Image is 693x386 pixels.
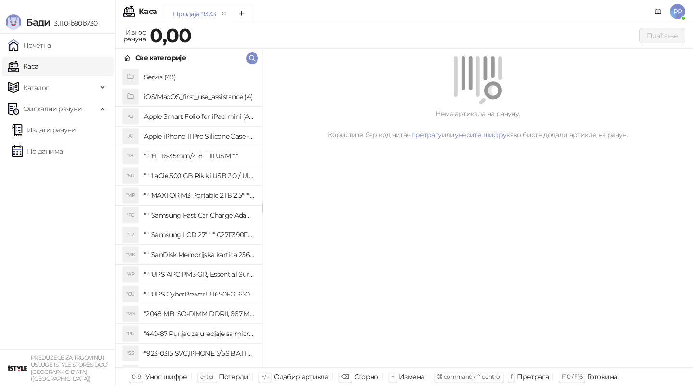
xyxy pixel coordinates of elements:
span: 0-9 [132,373,141,380]
a: Издати рачуни [12,120,76,140]
span: ⌘ command / ⌃ control [437,373,501,380]
span: enter [200,373,214,380]
span: Бади [26,16,50,28]
div: Нема артикала на рачуну. Користите бар код читач, или како бисте додали артикле на рачун. [274,108,681,140]
span: + [391,373,394,380]
a: Документација [651,4,666,19]
h4: """MAXTOR M3 Portable 2TB 2.5"""" crni eksterni hard disk HX-M201TCB/GM""" [144,188,254,203]
div: "PU [123,326,138,341]
div: "S5 [123,346,138,361]
span: ⌫ [341,373,349,380]
h4: "923-0448 SVC,IPHONE,TOURQUE DRIVER KIT .65KGF- CM Šrafciger " [144,365,254,381]
h4: """UPS APC PM5-GR, Essential Surge Arrest,5 utic_nica""" [144,267,254,282]
div: "SD [123,365,138,381]
span: f [511,373,512,380]
span: Каталог [23,78,49,97]
strong: 0,00 [150,24,191,47]
button: remove [218,10,230,18]
span: F10 / F16 [562,373,582,380]
div: Одабир артикла [274,371,328,383]
div: Измена [399,371,424,383]
div: Све категорије [135,52,186,63]
h4: "923-0315 SVC,IPHONE 5/5S BATTERY REMOVAL TRAY Držač za iPhone sa kojim se otvara display [144,346,254,361]
a: претрагу [411,130,442,139]
button: Плаћање [639,28,685,43]
h4: """EF 16-35mm/2, 8 L III USM""" [144,148,254,164]
div: AS [123,109,138,124]
div: Претрага [517,371,549,383]
div: Износ рачуна [121,26,148,45]
div: "L2 [123,227,138,243]
h4: """Samsung LCD 27"""" C27F390FHUXEN""" [144,227,254,243]
div: grid [116,67,262,367]
div: "5G [123,168,138,183]
a: Каса [8,57,38,76]
h4: iOS/MacOS_first_use_assistance (4) [144,89,254,104]
h4: """UPS CyberPower UT650EG, 650VA/360W , line-int., s_uko, desktop""" [144,286,254,302]
div: Унос шифре [145,371,187,383]
span: 3.11.0-b80b730 [50,19,97,27]
h4: Servis (28) [144,69,254,85]
img: Logo [6,14,21,30]
span: ↑/↓ [261,373,269,380]
div: "AP [123,267,138,282]
div: "MK [123,247,138,262]
h4: """Samsung Fast Car Charge Adapter, brzi auto punja_, boja crna""" [144,207,254,223]
div: Потврди [219,371,249,383]
h4: Apple Smart Folio for iPad mini (A17 Pro) - Sage [144,109,254,124]
div: "FC [123,207,138,223]
a: По данима [12,142,63,161]
div: "CU [123,286,138,302]
h4: "2048 MB, SO-DIMM DDRII, 667 MHz, Napajanje 1,8 0,1 V, Latencija CL5" [144,306,254,322]
h4: "440-87 Punjac za uredjaje sa micro USB portom 4/1, Stand." [144,326,254,341]
div: "MP [123,188,138,203]
div: "18 [123,148,138,164]
h4: Apple iPhone 11 Pro Silicone Case - Black [144,129,254,144]
div: "MS [123,306,138,322]
button: Add tab [232,4,251,23]
h4: """SanDisk Memorijska kartica 256GB microSDXC sa SD adapterom SDSQXA1-256G-GN6MA - Extreme PLUS, ... [144,247,254,262]
a: Почетна [8,36,51,55]
span: Фискални рачуни [23,99,82,118]
div: Готовина [587,371,617,383]
div: AI [123,129,138,144]
div: Сторно [354,371,378,383]
a: унесите шифру [455,130,507,139]
span: PP [670,4,685,19]
img: 64x64-companyLogo-77b92cf4-9946-4f36-9751-bf7bb5fd2c7d.png [8,359,27,378]
small: PREDUZEĆE ZA TRGOVINU I USLUGE ISTYLE STORES DOO [GEOGRAPHIC_DATA] ([GEOGRAPHIC_DATA]) [31,354,108,382]
div: Каса [139,8,157,15]
h4: """LaCie 500 GB Rikiki USB 3.0 / Ultra Compact & Resistant aluminum / USB 3.0 / 2.5""""""" [144,168,254,183]
div: Продаја 9333 [173,9,216,19]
